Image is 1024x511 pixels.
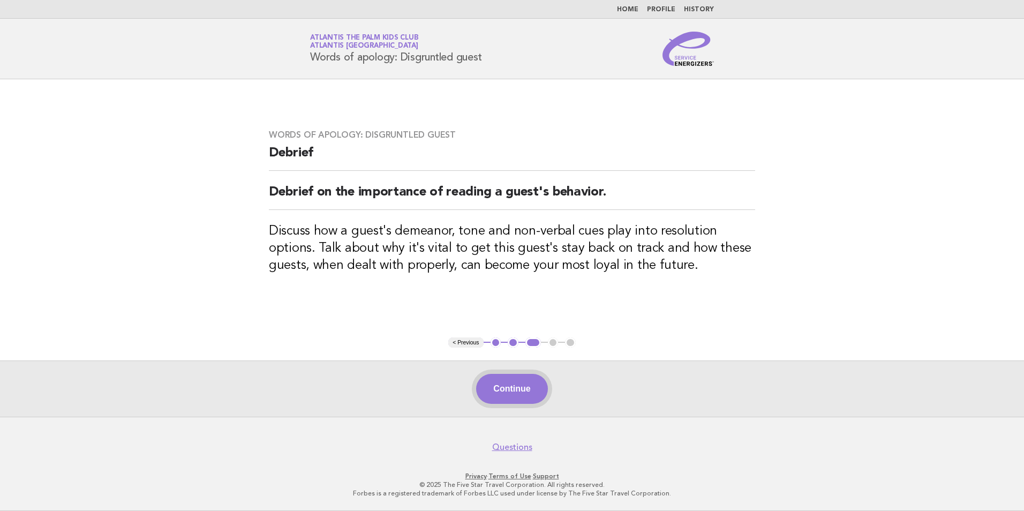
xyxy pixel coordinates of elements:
[310,34,418,49] a: Atlantis The Palm Kids ClubAtlantis [GEOGRAPHIC_DATA]
[647,6,675,13] a: Profile
[662,32,714,66] img: Service Energizers
[492,442,532,453] a: Questions
[533,472,559,480] a: Support
[465,472,487,480] a: Privacy
[184,472,840,480] p: · ·
[310,35,481,63] h1: Words of apology: Disgruntled guest
[269,223,755,274] h3: Discuss how a guest's demeanor, tone and non-verbal cues play into resolution options. Talk about...
[617,6,638,13] a: Home
[269,145,755,171] h2: Debrief
[448,337,483,348] button: < Previous
[508,337,518,348] button: 2
[684,6,714,13] a: History
[269,184,755,210] h2: Debrief on the importance of reading a guest's behavior.
[476,374,547,404] button: Continue
[488,472,531,480] a: Terms of Use
[491,337,501,348] button: 1
[184,489,840,498] p: Forbes is a registered trademark of Forbes LLC used under license by The Five Star Travel Corpora...
[184,480,840,489] p: © 2025 The Five Star Travel Corporation. All rights reserved.
[269,130,755,140] h3: Words of apology: Disgruntled guest
[310,43,418,50] span: Atlantis [GEOGRAPHIC_DATA]
[525,337,541,348] button: 3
